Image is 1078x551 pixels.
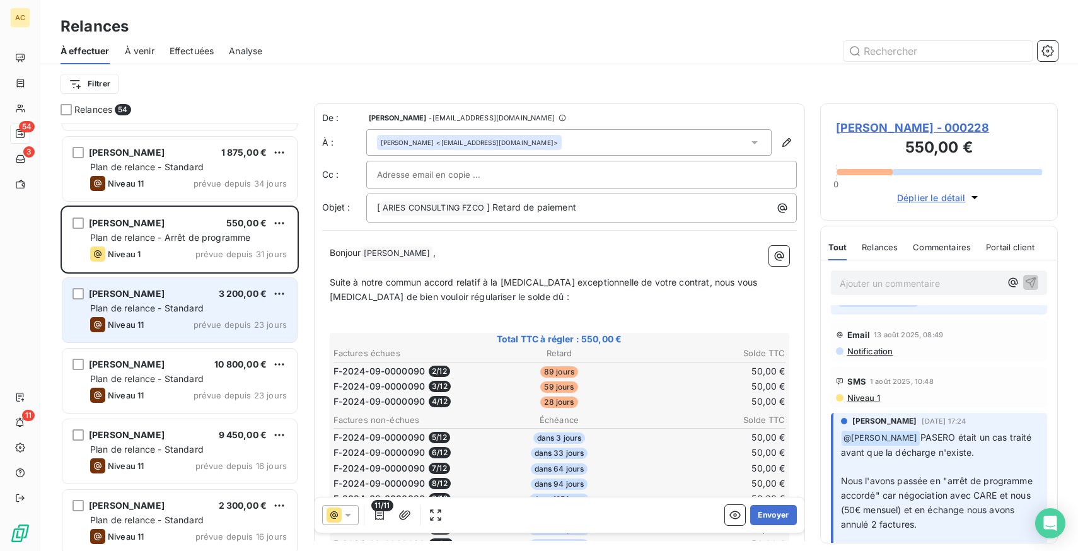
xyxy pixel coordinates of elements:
[833,179,838,189] span: 0
[333,446,483,460] td: F-2024-09-0000090
[89,429,165,440] span: [PERSON_NAME]
[836,119,1043,136] span: [PERSON_NAME] - 000228
[333,380,426,393] span: F-2024-09-0000090
[90,514,204,525] span: Plan de relance - Standard
[377,165,513,184] input: Adresse email en copie ...
[90,373,204,384] span: Plan de relance - Standard
[330,277,760,302] span: Suite à notre commun accord relatif à la [MEDICAL_DATA] exceptionnelle de votre contrat, nous vou...
[89,217,165,228] span: [PERSON_NAME]
[429,381,451,392] span: 3 / 12
[108,390,144,400] span: Niveau 11
[125,45,154,57] span: À venir
[229,45,262,57] span: Analyse
[836,136,1043,161] h3: 550,00 €
[19,121,35,132] span: 54
[194,390,287,400] span: prévue depuis 23 jours
[429,463,450,474] span: 7 / 12
[530,539,589,550] span: dans 215 jours
[89,288,165,299] span: [PERSON_NAME]
[214,359,267,369] span: 10 800,00 €
[635,492,785,506] td: 50,00 €
[195,249,287,259] span: prévue depuis 31 jours
[322,202,351,212] span: Objet :
[108,249,141,259] span: Niveau 1
[635,461,785,475] td: 50,00 €
[852,415,917,427] span: [PERSON_NAME]
[90,303,204,313] span: Plan de relance - Standard
[90,444,204,455] span: Plan de relance - Standard
[540,397,577,408] span: 28 jours
[377,202,380,212] span: [
[429,366,450,377] span: 2 / 12
[333,395,426,408] span: F-2024-09-0000090
[333,492,483,506] td: F-2024-09-0000090
[194,320,287,330] span: prévue depuis 23 jours
[371,500,393,511] span: 11/11
[74,103,112,116] span: Relances
[61,15,129,38] h3: Relances
[333,414,483,427] th: Factures non-échues
[750,505,796,525] button: Envoyer
[369,114,427,122] span: [PERSON_NAME]
[194,178,287,188] span: prévue depuis 34 jours
[89,500,165,511] span: [PERSON_NAME]
[531,448,588,459] span: dans 33 jours
[429,114,554,122] span: - [EMAIL_ADDRESS][DOMAIN_NAME]
[897,191,966,204] span: Déplier le détail
[846,393,880,403] span: Niveau 1
[540,366,578,378] span: 89 jours
[381,138,558,147] div: <[EMAIL_ADDRESS][DOMAIN_NAME]>
[219,288,267,299] span: 3 200,00 €
[635,364,785,378] td: 50,00 €
[429,396,451,407] span: 4 / 12
[381,138,434,147] span: [PERSON_NAME]
[429,493,451,504] span: 9 / 12
[170,45,214,57] span: Effectuées
[533,432,586,444] span: dans 3 jours
[89,147,165,158] span: [PERSON_NAME]
[61,124,299,551] div: grid
[635,347,785,360] th: Solde TTC
[487,202,576,212] span: ] Retard de paiement
[10,8,30,28] div: AC
[429,538,453,550] span: 12 / 12
[484,414,634,427] th: Échéance
[61,45,110,57] span: À effectuer
[429,432,450,443] span: 5 / 12
[115,104,130,115] span: 54
[195,461,287,471] span: prévue depuis 16 jours
[108,461,144,471] span: Niveau 11
[842,431,920,446] span: @ [PERSON_NAME]
[108,178,144,188] span: Niveau 11
[635,477,785,490] td: 50,00 €
[330,247,361,258] span: Bonjour
[922,417,966,425] span: [DATE] 17:24
[362,246,432,261] span: [PERSON_NAME]
[874,331,943,339] span: 13 août 2025, 08:49
[221,147,267,158] span: 1 875,00 €
[90,232,250,243] span: Plan de relance - Arrêt de programme
[333,477,483,490] td: F-2024-09-0000090
[828,242,847,252] span: Tout
[635,380,785,393] td: 50,00 €
[333,537,483,551] td: F-2024-09-0000090
[843,41,1033,61] input: Rechercher
[90,161,204,172] span: Plan de relance - Standard
[986,242,1035,252] span: Portail client
[847,330,871,340] span: Email
[333,461,483,475] td: F-2024-09-0000090
[870,378,934,385] span: 1 août 2025, 10:48
[635,537,785,551] td: 50,00 €
[429,447,451,458] span: 6 / 12
[635,414,785,427] th: Solde TTC
[322,168,366,181] label: Cc :
[847,376,866,386] span: SMS
[893,190,985,205] button: Déplier le détail
[635,395,785,409] td: 50,00 €
[429,478,451,489] span: 8 / 12
[531,478,588,490] span: dans 94 jours
[219,429,267,440] span: 9 450,00 €
[322,112,366,124] span: De :
[108,320,144,330] span: Niveau 11
[219,500,267,511] span: 2 300,00 €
